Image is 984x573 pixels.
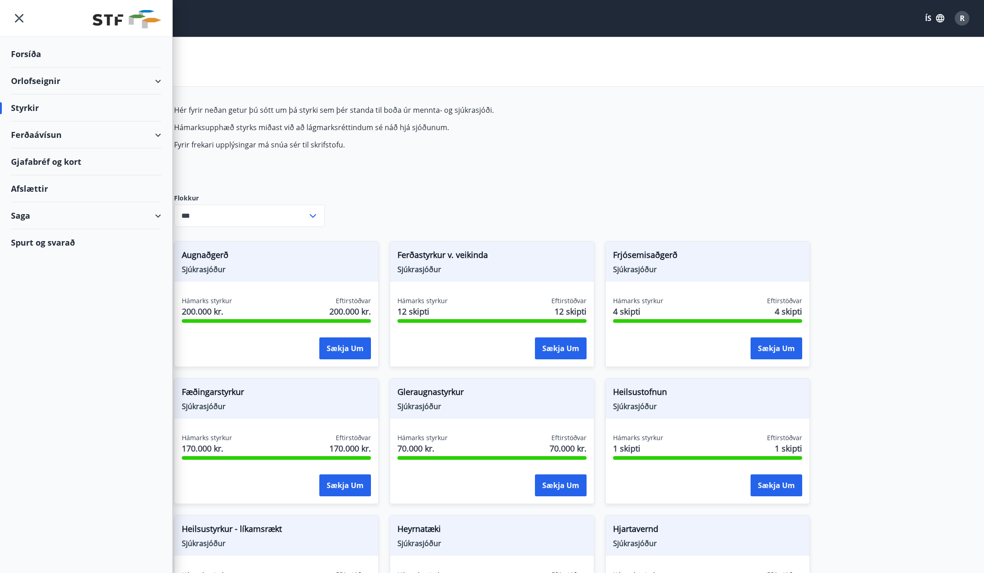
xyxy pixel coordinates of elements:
button: Sækja um [319,474,371,496]
div: Orlofseignir [11,68,161,95]
span: Eftirstöðvar [551,433,587,442]
span: Eftirstöðvar [767,433,802,442]
button: menu [11,10,27,26]
span: Eftirstöðvar [767,296,802,305]
span: Heilsustofnun [613,386,802,401]
span: Sjúkrasjóður [182,538,371,548]
div: Styrkir [11,95,161,121]
button: Sækja um [319,337,371,359]
span: Augnaðgerð [182,249,371,264]
button: Sækja um [751,337,802,359]
span: Eftirstöðvar [336,296,371,305]
button: Sækja um [751,474,802,496]
p: Hér fyrir neðan getur þú sótt um þá styrki sem þér standa til boða úr mennta- og sjúkrasjóði. [174,105,605,115]
span: 170.000 kr. [182,442,232,454]
span: R [960,13,965,23]
p: Hámarksupphæð styrks miðast við að lágmarksréttindum sé náð hjá sjóðunum. [174,122,605,132]
span: Eftirstöðvar [551,296,587,305]
span: 200.000 kr. [182,305,232,317]
span: Hjartavernd [613,523,802,538]
div: Ferðaávísun [11,121,161,148]
span: 200.000 kr. [329,305,371,317]
span: Frjósemisaðgerð [613,249,802,264]
button: ÍS [920,10,949,26]
span: Hámarks styrkur [613,296,663,305]
div: Spurt og svarað [11,229,161,256]
span: Fæðingarstyrkur [182,386,371,401]
div: Afslættir [11,175,161,202]
span: Hámarks styrkur [182,296,232,305]
span: Hámarks styrkur [397,296,448,305]
span: 4 skipti [613,305,663,317]
span: Eftirstöðvar [336,433,371,442]
label: Flokkur [174,194,325,203]
span: Sjúkrasjóður [397,538,587,548]
span: Sjúkrasjóður [397,401,587,411]
span: 70.000 kr. [397,442,448,454]
span: Hámarks styrkur [613,433,663,442]
span: Heilsustyrkur - líkamsrækt [182,523,371,538]
button: Sækja um [535,474,587,496]
span: Sjúkrasjóður [613,538,802,548]
span: 70.000 kr. [550,442,587,454]
span: Sjúkrasjóður [613,264,802,274]
div: Saga [11,202,161,229]
span: Heyrnatæki [397,523,587,538]
button: Sækja um [535,337,587,359]
span: Hámarks styrkur [397,433,448,442]
span: Sjúkrasjóður [182,401,371,411]
span: 170.000 kr. [329,442,371,454]
div: Gjafabréf og kort [11,148,161,175]
button: R [951,7,973,29]
span: 12 skipti [555,305,587,317]
span: 12 skipti [397,305,448,317]
span: 4 skipti [775,305,802,317]
span: Sjúkrasjóður [397,264,587,274]
img: union_logo [93,10,161,28]
span: Sjúkrasjóður [613,401,802,411]
span: Gleraugnastyrkur [397,386,587,401]
span: Ferðastyrkur v. veikinda [397,249,587,264]
span: Sjúkrasjóður [182,264,371,274]
p: Fyrir frekari upplýsingar má snúa sér til skrifstofu. [174,140,605,150]
div: Forsíða [11,41,161,68]
span: 1 skipti [613,442,663,454]
span: Hámarks styrkur [182,433,232,442]
span: 1 skipti [775,442,802,454]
